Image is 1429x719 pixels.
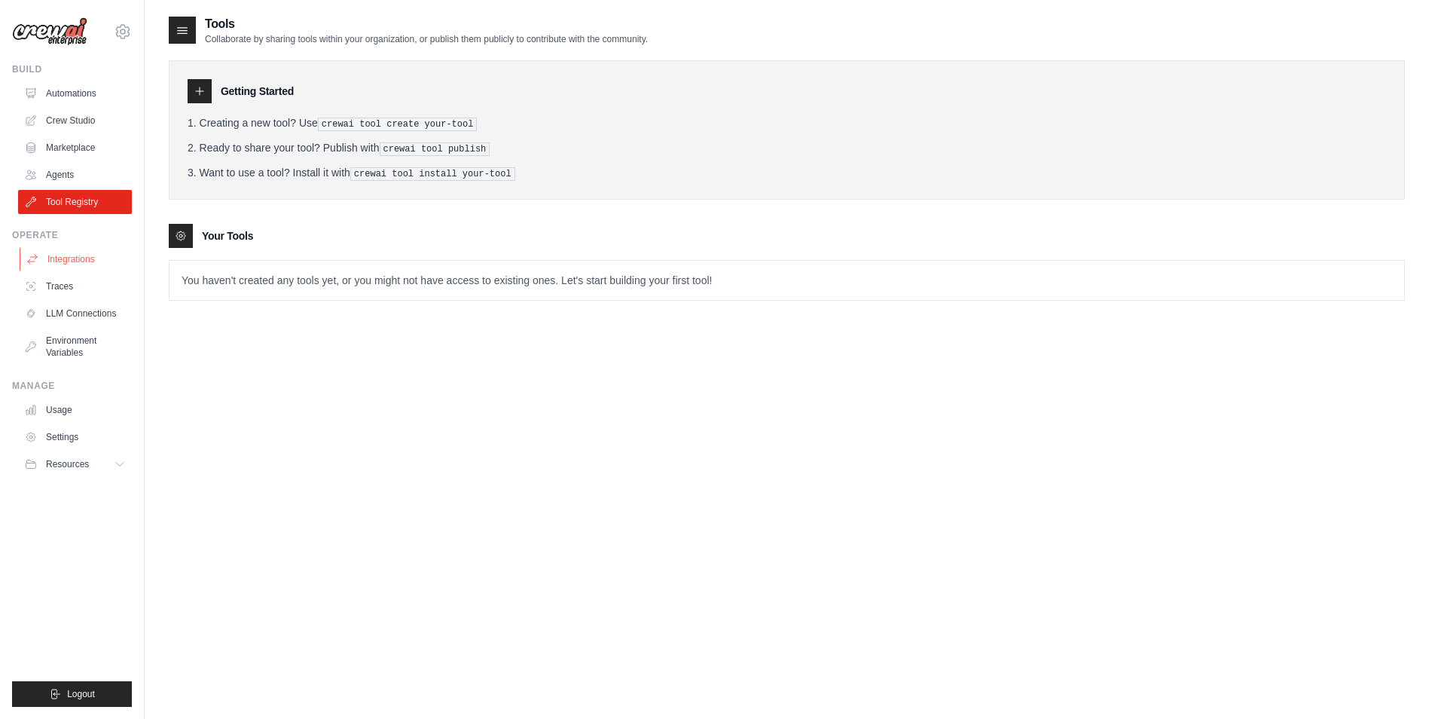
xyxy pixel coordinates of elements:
span: Resources [46,458,89,470]
a: Environment Variables [18,329,132,365]
a: Integrations [20,247,133,271]
img: Logo [12,17,87,46]
a: Agents [18,163,132,187]
div: Manage [12,380,132,392]
a: Traces [18,274,132,298]
li: Ready to share your tool? Publish with [188,140,1386,156]
pre: crewai tool install your-tool [350,167,515,181]
a: Automations [18,81,132,106]
h3: Getting Started [221,84,294,99]
h3: Your Tools [202,228,253,243]
a: Usage [18,398,132,422]
h2: Tools [205,15,648,33]
li: Creating a new tool? Use [188,115,1386,131]
a: Settings [18,425,132,449]
p: Collaborate by sharing tools within your organization, or publish them publicly to contribute wit... [205,33,648,45]
div: Build [12,63,132,75]
li: Want to use a tool? Install it with [188,165,1386,181]
pre: crewai tool create your-tool [318,118,478,131]
button: Resources [18,452,132,476]
pre: crewai tool publish [380,142,490,156]
p: You haven't created any tools yet, or you might not have access to existing ones. Let's start bui... [169,261,1404,300]
a: Tool Registry [18,190,132,214]
a: Marketplace [18,136,132,160]
a: Crew Studio [18,109,132,133]
button: Logout [12,681,132,707]
div: Operate [12,229,132,241]
a: LLM Connections [18,301,132,326]
span: Logout [67,688,95,700]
